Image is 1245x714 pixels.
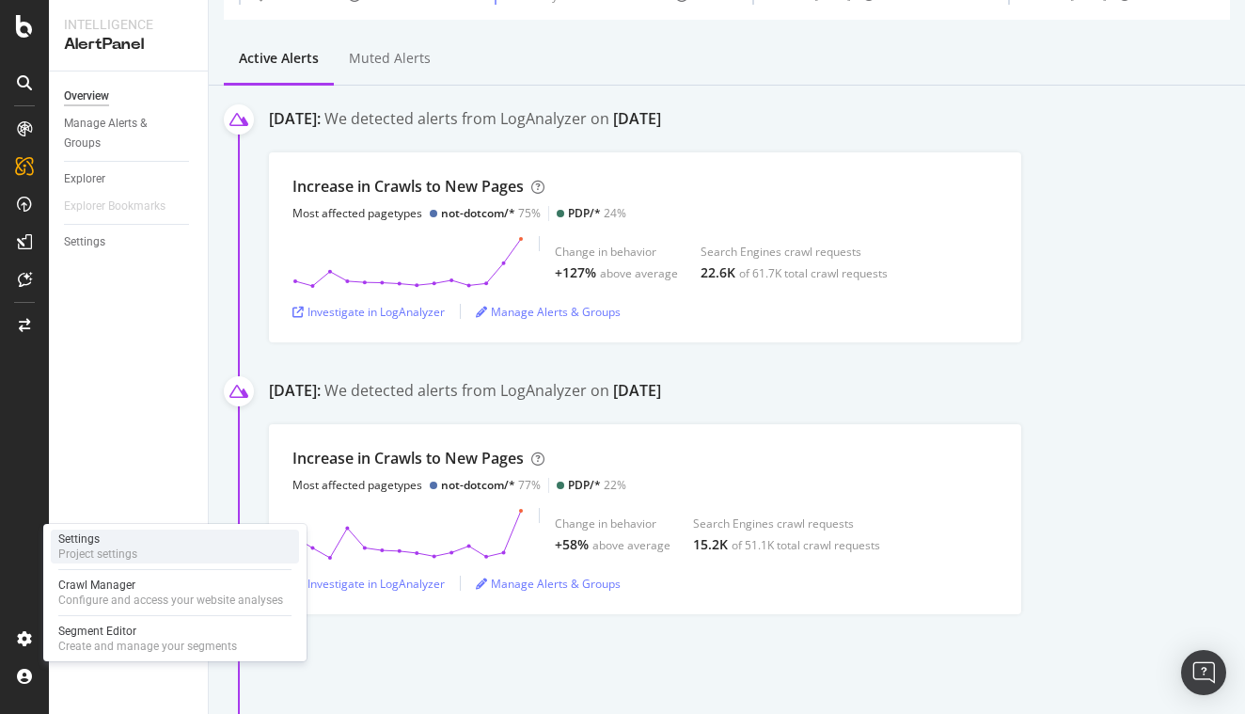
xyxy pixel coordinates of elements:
div: Settings [64,232,105,252]
div: Active alerts [239,49,319,68]
div: Create and manage your segments [58,639,237,654]
div: of 51.1K total crawl requests [732,537,880,553]
div: Search Engines crawl requests [693,516,880,532]
div: Explorer [64,169,105,189]
div: PDP/* [568,205,601,221]
a: Crawl ManagerConfigure and access your website analyses [51,576,299,610]
div: Settings [58,532,137,547]
div: PDP/* [568,477,601,493]
a: Manage Alerts & Groups [476,576,621,592]
div: Project settings [58,547,137,562]
div: not-dotcom/* [441,477,515,493]
div: Most affected pagetypes [292,205,422,221]
a: Manage Alerts & Groups [64,114,195,153]
div: +127% [555,263,596,282]
div: Intelligence [64,15,193,34]
a: Segment EditorCreate and manage your segments [51,622,299,656]
div: Search Engines crawl requests [701,244,888,260]
div: Most affected pagetypes [292,477,422,493]
div: AlertPanel [64,34,193,56]
div: [DATE]: [269,380,321,405]
button: Manage Alerts & Groups [476,568,621,598]
div: not-dotcom/* [441,205,515,221]
a: Investigate in LogAnalyzer [292,304,445,320]
div: +58% [555,535,589,554]
button: Manage Alerts & Groups [476,296,621,326]
div: Explorer Bookmarks [64,197,165,216]
div: Increase in Crawls to New Pages [292,176,524,198]
div: Muted alerts [349,49,431,68]
div: Manage Alerts & Groups [64,114,177,153]
div: 77% [441,477,541,493]
div: [DATE] [613,108,661,130]
a: Settings [64,232,195,252]
div: Increase in Crawls to New Pages [292,448,524,469]
a: Investigate in LogAnalyzer [292,576,445,592]
div: 15.2K [693,535,728,554]
div: We detected alerts from LogAnalyzer on [324,108,661,134]
div: Segment Editor [58,624,237,639]
button: Investigate in LogAnalyzer [292,296,445,326]
div: above average [592,537,670,553]
a: Explorer [64,169,195,189]
a: SettingsProject settings [51,530,299,563]
div: of 61.7K total crawl requests [739,265,888,281]
div: [DATE] [613,380,661,402]
div: Change in behavior [555,244,678,260]
div: Change in behavior [555,516,670,532]
div: above average [600,265,678,281]
a: Overview [64,87,195,106]
div: Overview [64,87,109,106]
a: Manage Alerts & Groups [476,304,621,320]
div: Crawl Manager [58,578,283,593]
div: We detected alerts from LogAnalyzer on [324,380,661,405]
div: Open Intercom Messenger [1181,650,1226,695]
div: 22% [568,477,626,493]
div: 75% [441,205,541,221]
div: 24% [568,205,626,221]
a: Explorer Bookmarks [64,197,184,216]
div: Configure and access your website analyses [58,593,283,608]
div: [DATE]: [269,108,321,134]
div: 22.6K [701,263,735,282]
button: Investigate in LogAnalyzer [292,568,445,598]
